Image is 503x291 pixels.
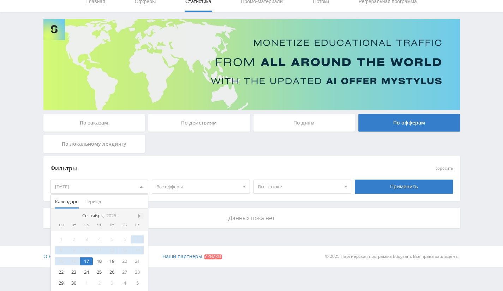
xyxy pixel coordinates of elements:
[93,246,106,254] div: 11
[106,223,118,227] div: Пт
[67,279,80,287] div: 30
[148,114,250,132] div: По действиям
[67,246,80,254] div: 9
[436,166,453,171] button: сбросить
[43,135,145,153] div: По локальному лендингу
[106,279,118,287] div: 3
[118,223,131,227] div: Сб
[80,268,93,276] div: 24
[51,180,148,193] div: [DATE]
[253,114,355,132] div: По дням
[162,246,222,267] a: Наши партнеры Скидки
[93,257,106,265] div: 18
[118,235,131,243] div: 6
[118,246,131,254] div: 13
[131,257,144,265] div: 21
[55,268,68,276] div: 22
[156,180,239,193] span: Все офферы
[80,279,93,287] div: 1
[55,223,68,227] div: Пн
[55,235,68,243] div: 1
[118,257,131,265] div: 20
[106,257,118,265] div: 19
[204,254,222,259] span: Скидки
[80,246,93,254] div: 10
[43,253,57,260] span: О нас
[255,246,460,267] div: © 2025 Партнёрская программа Edugram. Все права защищены.
[43,246,57,267] a: О нас
[131,268,144,276] div: 28
[131,246,144,254] div: 14
[106,213,116,218] i: 2025
[258,180,341,193] span: Все потоки
[106,246,118,254] div: 12
[79,213,119,219] div: Сентябрь,
[106,268,118,276] div: 26
[55,246,68,254] div: 8
[67,257,80,265] div: 16
[67,223,80,227] div: Вт
[118,268,131,276] div: 27
[50,215,453,221] p: Данных пока нет
[93,279,106,287] div: 2
[84,195,101,208] span: Период
[131,223,144,227] div: Вс
[80,235,93,243] div: 3
[131,235,144,243] div: 7
[55,279,68,287] div: 29
[80,257,93,265] div: 17
[55,257,68,265] div: 15
[93,235,106,243] div: 4
[67,235,80,243] div: 2
[55,195,79,208] span: Календарь
[162,253,202,260] span: Наши партнеры
[43,19,460,110] img: Banner
[52,195,82,208] button: Календарь
[106,235,118,243] div: 5
[50,163,352,174] div: Фильтры
[118,279,131,287] div: 4
[355,180,453,194] div: Применить
[93,223,106,227] div: Чт
[82,195,104,208] button: Период
[93,268,106,276] div: 25
[131,279,144,287] div: 5
[67,268,80,276] div: 23
[358,114,460,132] div: По офферам
[80,223,93,227] div: Ср
[43,114,145,132] div: По заказам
